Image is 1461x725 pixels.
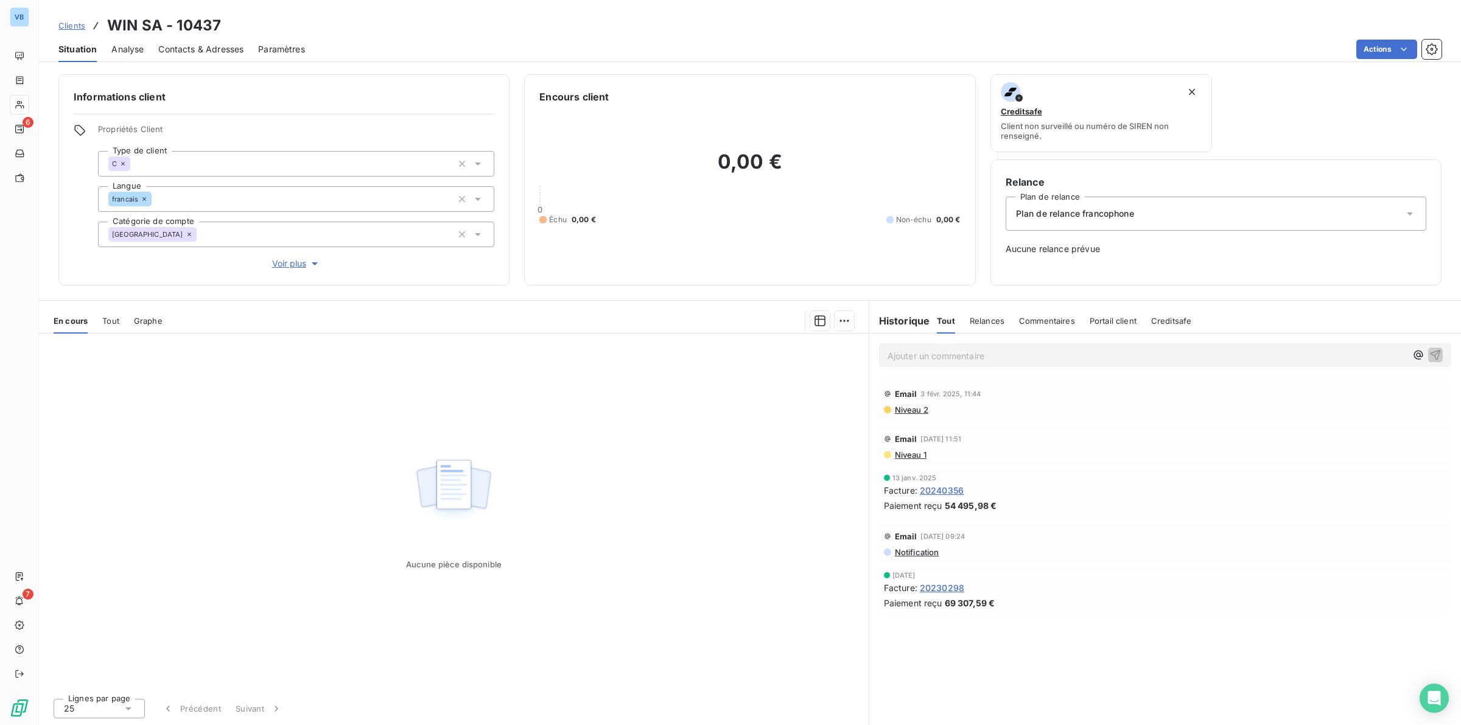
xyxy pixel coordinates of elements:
[895,434,917,444] span: Email
[58,21,85,30] span: Clients
[920,581,964,594] span: 20230298
[896,214,931,225] span: Non-échu
[884,484,917,497] span: Facture :
[23,117,33,128] span: 6
[1001,107,1042,116] span: Creditsafe
[894,450,927,460] span: Niveau 1
[1151,316,1192,326] span: Creditsafe
[158,43,243,55] span: Contacts & Adresses
[197,229,206,240] input: Ajouter une valeur
[102,316,119,326] span: Tout
[937,316,955,326] span: Tout
[920,435,961,443] span: [DATE] 11:51
[152,194,161,205] input: Ajouter une valeur
[539,89,609,104] h6: Encours client
[10,698,29,718] img: Logo LeanPay
[58,19,85,32] a: Clients
[112,195,138,203] span: francais
[1006,175,1426,189] h6: Relance
[572,214,596,225] span: 0,00 €
[1001,121,1202,141] span: Client non surveillé ou numéro de SIREN non renseigné.
[936,214,961,225] span: 0,00 €
[1420,684,1449,713] div: Open Intercom Messenger
[58,43,97,55] span: Situation
[920,390,981,398] span: 3 févr. 2025, 11:44
[74,89,494,104] h6: Informations client
[869,313,930,328] h6: Historique
[990,74,1213,152] button: CreditsafeClient non surveillé ou numéro de SIREN non renseigné.
[272,257,321,270] span: Voir plus
[134,316,163,326] span: Graphe
[112,160,117,167] span: C
[1006,243,1426,255] span: Aucune relance prévue
[155,696,228,721] button: Précédent
[10,7,29,27] div: VB
[54,316,88,326] span: En cours
[64,702,74,715] span: 25
[894,547,939,557] span: Notification
[1090,316,1137,326] span: Portail client
[894,405,928,415] span: Niveau 2
[539,150,960,186] h2: 0,00 €
[111,43,144,55] span: Analyse
[945,499,997,512] span: 54 495,98 €
[970,316,1004,326] span: Relances
[549,214,567,225] span: Échu
[892,572,916,579] span: [DATE]
[945,597,995,609] span: 69 307,59 €
[884,499,942,512] span: Paiement reçu
[406,559,502,569] span: Aucune pièce disponible
[112,231,183,238] span: [GEOGRAPHIC_DATA]
[884,597,942,609] span: Paiement reçu
[892,474,937,482] span: 13 janv. 2025
[23,589,33,600] span: 7
[1019,316,1075,326] span: Commentaires
[920,533,965,540] span: [DATE] 09:24
[895,531,917,541] span: Email
[895,389,917,399] span: Email
[415,453,492,528] img: Empty state
[1356,40,1417,59] button: Actions
[538,205,542,214] span: 0
[228,696,290,721] button: Suivant
[258,43,305,55] span: Paramètres
[98,257,494,270] button: Voir plus
[130,158,140,169] input: Ajouter une valeur
[1016,208,1134,220] span: Plan de relance francophone
[920,484,964,497] span: 20240356
[98,124,494,141] span: Propriétés Client
[107,15,221,37] h3: WIN SA - 10437
[884,581,917,594] span: Facture :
